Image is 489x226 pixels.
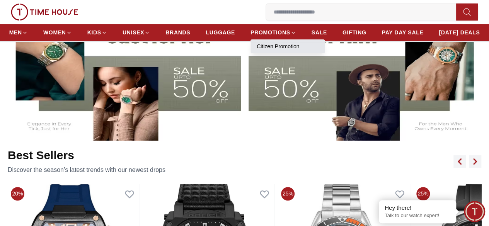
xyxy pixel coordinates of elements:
a: SALE [312,25,327,39]
div: Chat Widget [464,201,485,222]
span: 25% [281,187,295,201]
a: KIDS [87,25,107,39]
a: GIFTING [342,25,366,39]
a: [DATE] DEALS [439,25,480,39]
a: PROMOTIONS [250,25,296,39]
span: BRANDS [165,29,190,36]
a: UNISEX [123,25,150,39]
a: MEN [9,25,28,39]
a: LUGGAGE [206,25,235,39]
span: 25% [416,187,430,201]
span: WOMEN [43,29,66,36]
span: PROMOTIONS [250,29,290,36]
a: PAY DAY SALE [382,25,423,39]
a: BRANDS [165,25,190,39]
span: [DATE] DEALS [439,29,480,36]
span: SALE [312,29,327,36]
span: KIDS [87,29,101,36]
span: GIFTING [342,29,366,36]
h2: Best Sellers [8,148,165,162]
a: WOMEN [43,25,72,39]
span: LUGGAGE [206,29,235,36]
img: Women's Watches Banner [6,10,241,141]
p: Talk to our watch expert! [385,212,450,219]
img: Men's Watches Banner [249,10,483,141]
a: Citizen Promotion [257,42,319,50]
span: PAY DAY SALE [382,29,423,36]
span: 20% [11,187,24,201]
span: MEN [9,29,22,36]
span: UNISEX [123,29,144,36]
div: Hey there! [385,204,450,212]
p: Discover the season’s latest trends with our newest drops [8,165,165,175]
img: ... [11,3,78,20]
